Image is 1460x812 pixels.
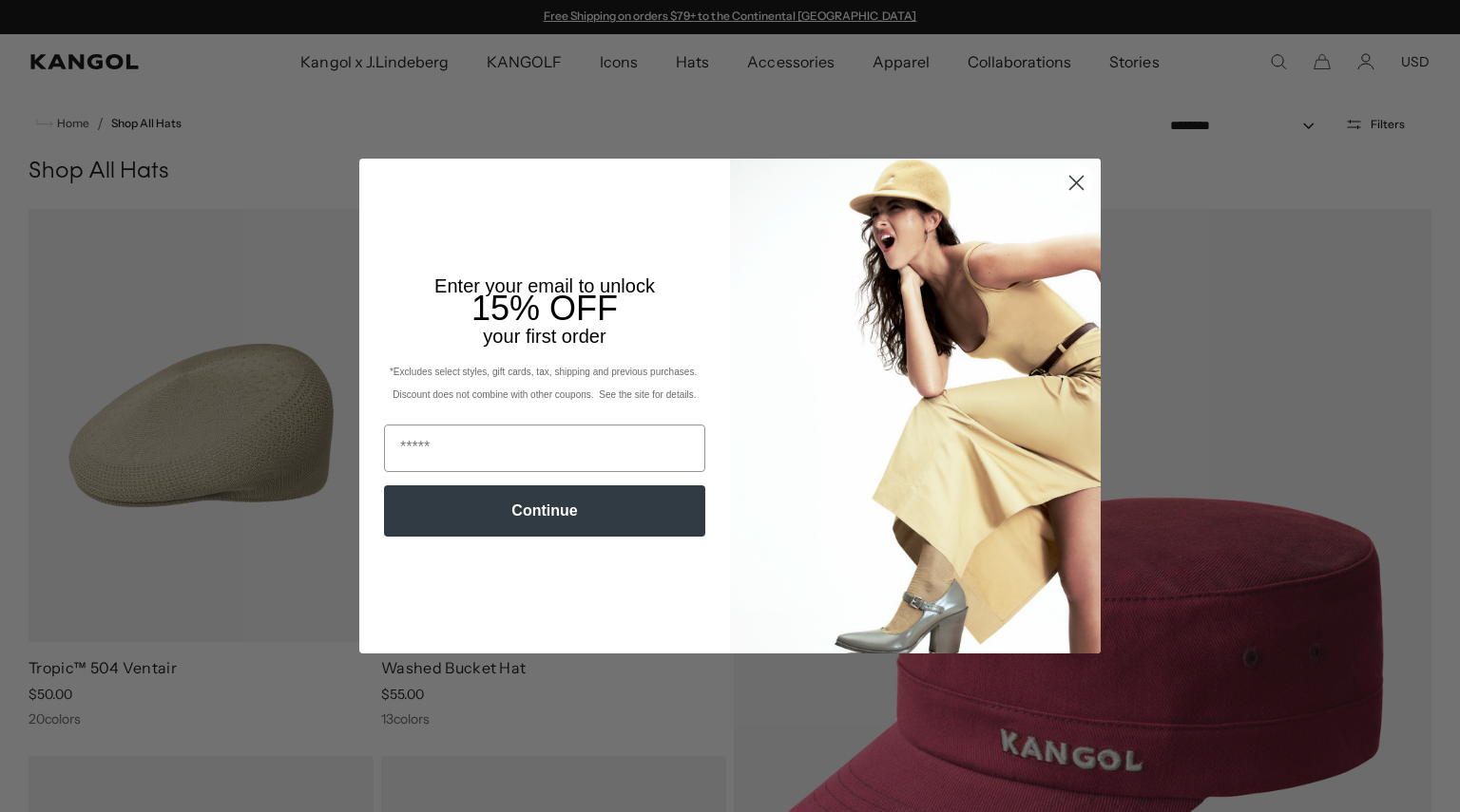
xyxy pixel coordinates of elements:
[730,159,1101,652] img: 93be19ad-e773-4382-80b9-c9d740c9197f.jpeg
[483,326,605,347] span: your first order
[390,367,700,400] span: *Excludes select styles, gift cards, tax, shipping and previous purchases. Discount does not comb...
[471,289,618,328] span: 15% OFF
[384,485,705,537] button: Continue
[1060,166,1093,199] button: Close dialog
[434,275,655,296] span: Enter your email to unlock
[384,425,705,472] input: Email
